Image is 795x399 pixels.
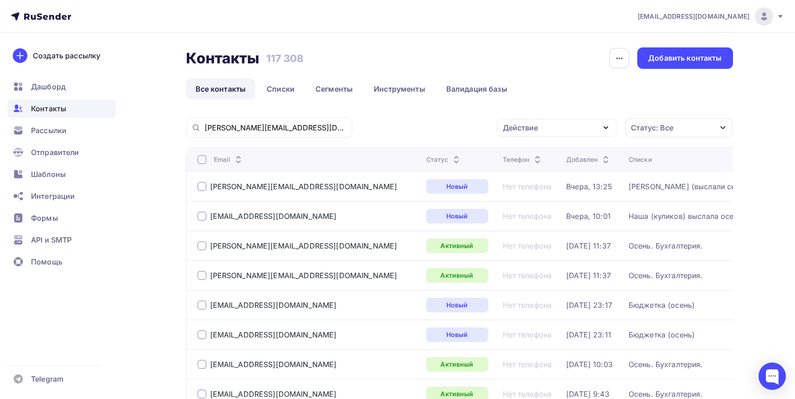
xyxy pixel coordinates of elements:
a: Сегменты [306,78,362,99]
a: Новый [426,327,488,342]
span: Telegram [31,373,63,384]
span: Формы [31,212,58,223]
span: Интеграции [31,191,75,202]
div: Статус [426,155,462,164]
a: [EMAIL_ADDRESS][DOMAIN_NAME] [638,7,784,26]
a: Нет телефона [503,271,552,280]
span: API и SMTP [31,234,72,245]
a: Новый [426,209,488,223]
div: Статус: Все [631,122,673,133]
a: [PERSON_NAME][EMAIL_ADDRESS][DOMAIN_NAME] [210,271,397,280]
div: Осень. Бухгалтерия. [629,241,703,250]
a: Шаблоны [7,165,116,183]
a: Новый [426,179,488,194]
a: Вчера, 10:01 [566,212,611,221]
a: Активный [426,238,488,253]
a: Контакты [7,99,116,118]
a: Активный [426,268,488,283]
div: Добавлен [566,155,611,164]
h3: 117 308 [266,52,304,65]
div: [EMAIL_ADDRESS][DOMAIN_NAME] [210,389,337,399]
a: [EMAIL_ADDRESS][DOMAIN_NAME] [210,212,337,221]
a: Отправители [7,143,116,161]
a: Все контакты [186,78,256,99]
a: Бюджетка (осень) [629,301,695,310]
div: [DATE] 23:17 [566,301,612,310]
div: Бюджетка (осень) [629,330,695,339]
a: [PERSON_NAME][EMAIL_ADDRESS][DOMAIN_NAME] [210,182,397,191]
a: [DATE] 23:11 [566,330,611,339]
a: Формы [7,209,116,227]
a: Вчера, 13:25 [566,182,612,191]
a: Активный [426,357,488,372]
a: Нет телефона [503,330,552,339]
a: Валидация базы [437,78,517,99]
div: Действие [503,122,538,133]
div: Наша (куликов) выслала осень [629,212,742,221]
a: [DATE] 9:43 [566,389,609,399]
a: Нет телефона [503,301,552,310]
div: Телефон [503,155,543,164]
div: Списки [629,155,652,164]
button: Действие [497,119,617,137]
span: [EMAIL_ADDRESS][DOMAIN_NAME] [638,12,749,21]
div: Добавить контакты [648,53,722,63]
span: Дашборд [31,81,66,92]
a: [DATE] 10:03 [566,360,613,369]
a: Нет телефона [503,389,552,399]
a: [EMAIL_ADDRESS][DOMAIN_NAME] [210,360,337,369]
a: Нет телефона [503,360,552,369]
a: Дашборд [7,78,116,96]
a: Новый [426,298,488,312]
a: Осень. Бухгалтерия. [629,271,703,280]
a: Рассылки [7,121,116,140]
a: Списки [257,78,304,99]
span: Отправители [31,147,79,158]
span: Контакты [31,103,66,114]
a: Инструменты [364,78,435,99]
a: [EMAIL_ADDRESS][DOMAIN_NAME] [210,330,337,339]
button: Статус: Все [625,118,733,138]
div: Email [214,155,244,164]
a: Нет телефона [503,182,552,191]
a: Осень. Бухгалтерия. [629,360,703,369]
a: [DATE] 11:37 [566,241,611,250]
span: Шаблоны [31,169,66,180]
a: Нет телефона [503,241,552,250]
a: Нет телефона [503,212,552,221]
div: [PERSON_NAME][EMAIL_ADDRESS][DOMAIN_NAME] [210,241,397,250]
a: Осень. Бухгалтерия. [629,389,703,399]
input: Поиск [205,123,347,133]
a: [DATE] 11:37 [566,271,611,280]
div: [PERSON_NAME] (выслали сентябрь) [629,182,763,191]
